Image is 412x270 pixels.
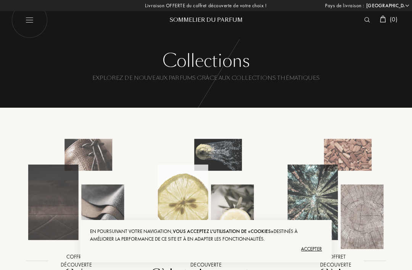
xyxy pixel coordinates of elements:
[90,228,322,243] div: En poursuivant votre navigation, destinés à améliorer la performance de ce site et à en adapter l...
[173,228,274,234] span: vous acceptez l'utilisation de «cookies»
[90,243,322,255] div: Accepter
[380,16,386,23] img: cart_white.svg
[148,136,264,252] img: Cèdrats, bergamotes et citrons
[364,17,370,23] img: search_icn_white.svg
[18,136,135,252] img: Cuir
[325,2,364,10] span: Pays de livraison :
[11,2,48,38] img: burger_white.png
[390,15,398,23] span: ( 0 )
[277,136,394,252] img: Cèdre
[160,16,252,24] div: Sommelier du Parfum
